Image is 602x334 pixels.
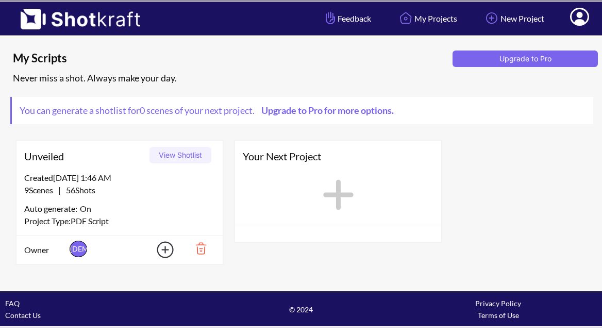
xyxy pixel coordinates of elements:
[24,148,146,164] span: Unveiled
[323,12,371,24] span: Feedback
[483,9,500,27] img: Add Icon
[24,184,95,196] span: |
[10,70,597,87] div: Never miss a shot. Always make your day.
[255,105,399,116] a: Upgrade to Pro for more options.
[5,299,20,308] a: FAQ
[149,147,211,163] button: View Shotlist
[61,185,95,195] span: 56 Shots
[5,311,41,320] a: Contact Us
[24,244,67,256] span: Owner
[399,297,597,309] div: Privacy Policy
[80,203,91,215] span: On
[140,105,399,116] span: 0 scenes of your next project.
[141,238,177,261] img: Add Icon
[203,304,400,315] span: © 2024
[24,203,80,215] span: Auto generate:
[13,51,449,66] span: My Scripts
[475,5,552,32] a: New Project
[453,51,598,67] button: Upgrade to Pro
[397,9,414,27] img: Home Icon
[179,240,215,257] img: Trash Icon
[70,241,87,257] span: [DEMOGRAPHIC_DATA]
[24,215,215,227] div: Project Type: PDF Script
[243,148,433,164] span: Your Next Project
[24,172,215,184] div: Created [DATE] 1:46 AM
[323,9,338,27] img: Hand Icon
[12,97,407,124] span: You can generate a shotlist for
[389,5,465,32] a: My Projects
[399,309,597,321] div: Terms of Use
[24,185,58,195] span: 9 Scenes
